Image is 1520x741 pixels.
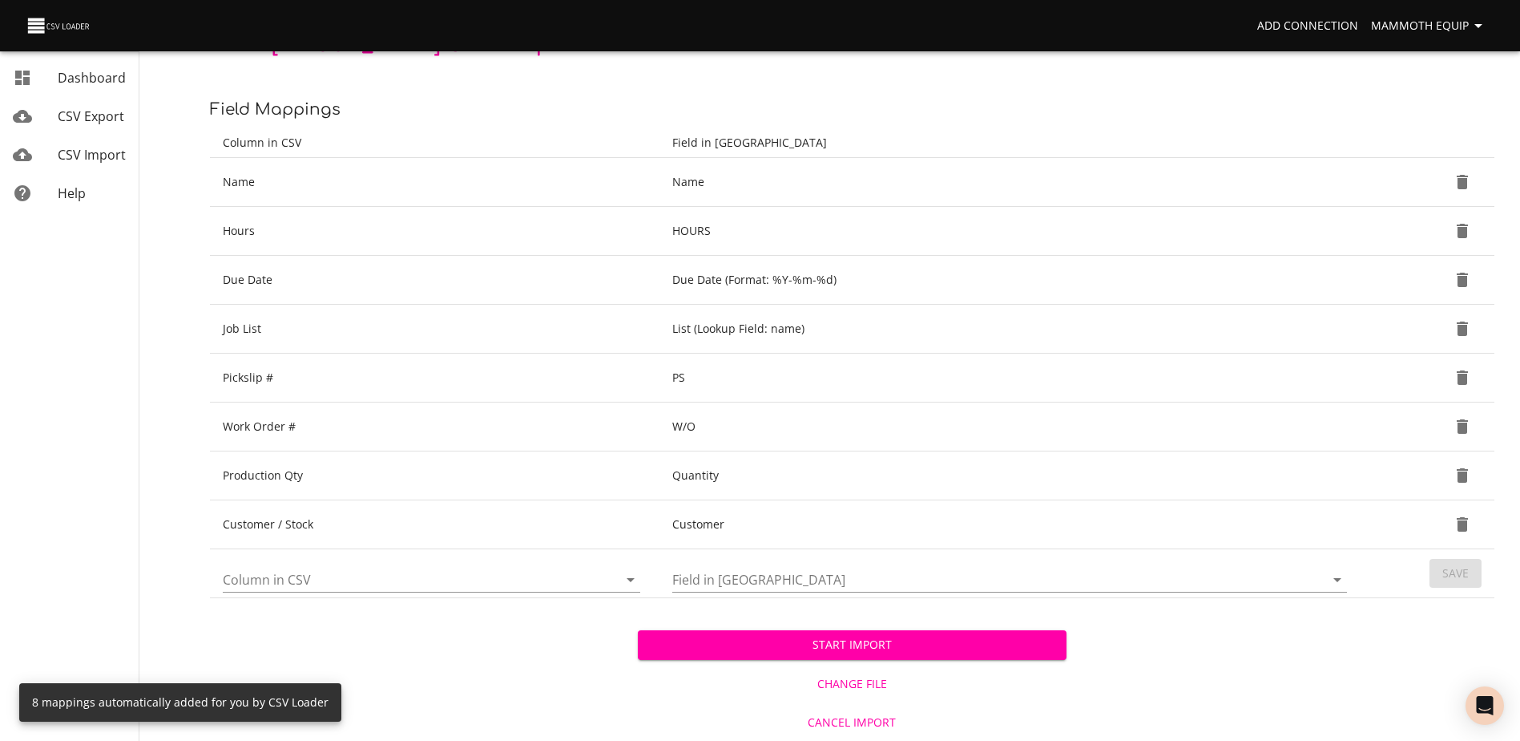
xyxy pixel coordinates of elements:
[1326,569,1349,591] button: Open
[659,207,1366,256] td: HOURS
[58,146,126,164] span: CSV Import
[1466,686,1504,725] div: Open Intercom Messenger
[638,630,1066,660] button: Start Import
[210,128,659,158] th: Column in CSV
[210,451,659,500] td: Production Qty
[638,670,1066,699] button: Change File
[1251,11,1365,41] a: Add Connection
[644,713,1059,733] span: Cancel Import
[1443,212,1482,250] button: Delete
[210,500,659,549] td: Customer / Stock
[210,158,659,207] td: Name
[619,569,642,591] button: Open
[638,708,1066,738] button: Cancel Import
[210,100,341,119] span: Field Mappings
[58,107,124,125] span: CSV Export
[1443,310,1482,348] button: Delete
[1443,505,1482,544] button: Delete
[659,256,1366,305] td: Due Date (Format: %Y-%m-%d)
[659,451,1366,500] td: Quantity
[659,500,1366,549] td: Customer
[32,688,329,717] div: 8 mappings automatically added for you by CSV Loader
[210,207,659,256] td: Hours
[1443,163,1482,201] button: Delete
[659,354,1366,403] td: PS
[58,69,126,87] span: Dashboard
[210,354,659,403] td: Pickslip #
[659,128,1366,158] th: Field in [GEOGRAPHIC_DATA]
[659,305,1366,354] td: List (Lookup Field: name)
[210,305,659,354] td: Job List
[659,158,1366,207] td: Name
[58,184,86,202] span: Help
[1443,407,1482,446] button: Delete
[210,256,659,305] td: Due Date
[1371,16,1488,36] span: Mammoth Equip
[644,674,1059,694] span: Change File
[659,403,1366,451] td: W/O
[1257,16,1358,36] span: Add Connection
[210,403,659,451] td: Work Order #
[651,635,1053,655] span: Start Import
[1443,456,1482,495] button: Delete
[1365,11,1494,41] button: Mammoth Equip
[1443,261,1482,299] button: Delete
[1443,358,1482,397] button: Delete
[26,14,93,37] img: CSV Loader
